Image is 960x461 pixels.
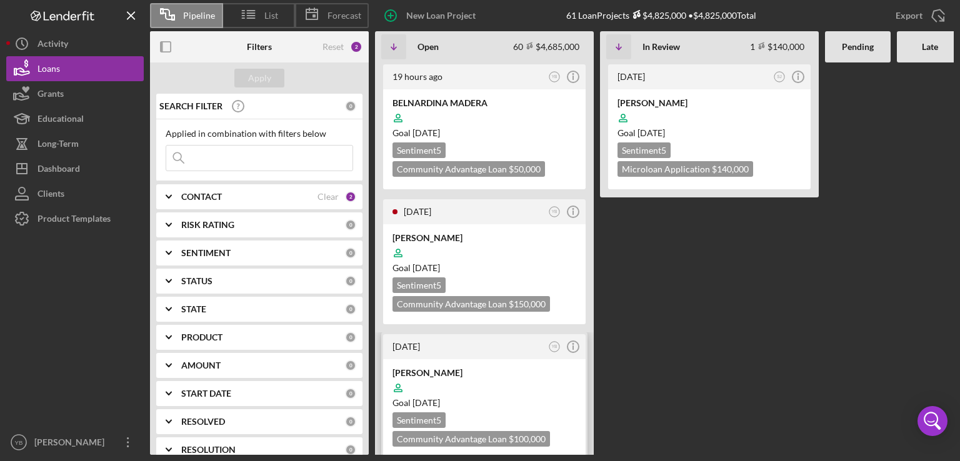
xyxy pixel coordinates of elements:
div: Activity [37,31,68,59]
div: [PERSON_NAME] [617,97,801,109]
button: YB [546,69,563,86]
button: YB [546,339,563,355]
span: Pipeline [183,11,215,21]
div: Microloan Application [617,161,753,177]
b: RESOLUTION [181,445,236,455]
text: SJ [777,74,782,79]
div: 60 $4,685,000 [513,41,579,52]
time: 2025-09-25 17:48 [392,71,442,82]
div: Educational [37,106,84,134]
div: [PERSON_NAME] [392,367,576,379]
span: Forecast [327,11,361,21]
div: 0 [345,388,356,399]
b: Open [417,42,439,52]
text: YB [552,209,557,214]
span: Goal [617,127,665,138]
button: Educational [6,106,144,131]
b: PRODUCT [181,332,222,342]
div: 61 Loan Projects • $4,825,000 Total [566,10,756,21]
b: SEARCH FILTER [159,101,222,111]
span: $150,000 [509,299,546,309]
div: 0 [345,219,356,230]
div: [PERSON_NAME] [31,430,112,458]
div: $4,825,000 [629,10,686,21]
b: RESOLVED [181,417,225,427]
div: New Loan Project [406,3,476,28]
button: Export [883,3,954,28]
b: STATUS [181,276,212,286]
text: YB [552,74,557,79]
span: List [264,11,278,21]
div: Sentiment 5 [392,142,446,158]
a: 19 hours agoYBBELNARDINA MADERAGoal [DATE]Sentiment5Community Advantage Loan $50,000 [381,62,587,191]
div: Community Advantage Loan [392,431,550,447]
div: 1 $140,000 [750,41,804,52]
text: YB [15,439,23,446]
button: Loans [6,56,144,81]
span: Goal [392,127,440,138]
span: $100,000 [509,434,546,444]
div: Sentiment 5 [392,277,446,293]
div: Community Advantage Loan [392,161,545,177]
div: 0 [345,304,356,315]
time: 2025-04-21 19:07 [617,71,645,82]
div: 0 [345,275,356,287]
button: YB [546,204,563,221]
div: 2 [350,41,362,53]
b: CONTACT [181,192,222,202]
span: $140,000 [712,164,749,174]
div: [PERSON_NAME] [392,232,576,244]
b: SENTIMENT [181,248,231,258]
div: 0 [345,360,356,371]
a: [DATE]YB[PERSON_NAME]Goal [DATE]Sentiment5Community Advantage Loan $150,000 [381,197,587,326]
span: $50,000 [509,164,541,174]
div: Clear [317,192,339,202]
button: Long-Term [6,131,144,156]
button: Clients [6,181,144,206]
button: Grants [6,81,144,106]
div: Reset [322,42,344,52]
div: Product Templates [37,206,111,234]
b: RISK RATING [181,220,234,230]
button: Product Templates [6,206,144,231]
div: Grants [37,81,64,109]
time: 11/28/2025 [412,397,440,408]
button: Dashboard [6,156,144,181]
button: New Loan Project [375,3,488,28]
time: 2025-09-24 18:03 [404,206,431,217]
b: Filters [247,42,272,52]
div: Apply [248,69,271,87]
div: Loans [37,56,60,84]
div: Sentiment 5 [617,142,671,158]
time: 05/12/2025 [637,127,665,138]
div: Long-Term [37,131,79,159]
div: 0 [345,416,356,427]
div: 0 [345,444,356,455]
button: SJ [771,69,788,86]
time: 12/02/2025 [412,262,440,273]
time: 2025-09-19 14:23 [392,341,420,352]
button: Activity [6,31,144,56]
div: Sentiment 5 [392,412,446,428]
div: 0 [345,101,356,112]
div: Dashboard [37,156,80,184]
div: Open Intercom Messenger [917,406,947,436]
b: In Review [642,42,680,52]
b: AMOUNT [181,360,221,370]
div: 0 [345,247,356,259]
div: Community Advantage Loan [392,296,550,312]
span: Goal [392,397,440,408]
a: [DATE]YB[PERSON_NAME]Goal [DATE]Sentiment5Community Advantage Loan $100,000 [381,332,587,461]
div: Export [896,3,922,28]
time: 11/26/2025 [412,127,440,138]
div: 0 [345,332,356,343]
button: Apply [234,69,284,87]
text: YB [552,344,557,349]
div: BELNARDINA MADERA [392,97,576,109]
